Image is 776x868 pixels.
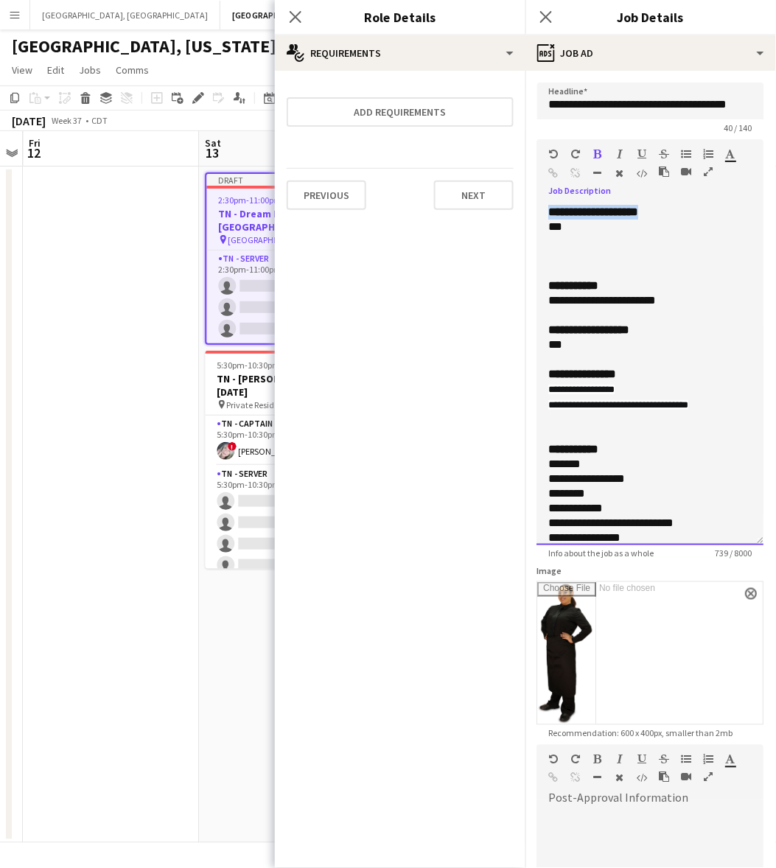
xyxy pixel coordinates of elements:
button: [GEOGRAPHIC_DATA], [GEOGRAPHIC_DATA] [30,1,220,29]
button: Text Color [726,754,736,766]
button: Horizontal Line [593,772,604,784]
span: Fri [29,136,41,150]
button: Redo [571,148,581,160]
button: Undo [549,754,559,766]
span: Info about the job as a whole [537,548,666,559]
app-card-role: TN - Captain1/15:30pm-10:30pm (5h)![PERSON_NAME] [206,416,371,466]
button: HTML Code [637,772,648,784]
button: Insert video [682,166,692,178]
button: Undo [549,148,559,160]
h3: Role Details [275,7,525,27]
span: 739 / 8000 [704,548,764,559]
span: Sat [206,136,222,150]
a: Comms [110,60,155,80]
button: Redo [571,754,581,766]
button: Unordered List [682,754,692,766]
button: Ordered List [704,754,714,766]
div: [DATE] [12,113,46,128]
div: Draft [207,174,369,186]
app-job-card: Draft2:30pm-11:00pm (8h30m)0/3TN - Dream Events [GEOGRAPHIC_DATA] [DATE] [GEOGRAPHIC_DATA]1 RoleT... [206,172,371,345]
a: Edit [41,60,70,80]
button: Fullscreen [704,771,714,783]
app-job-card: 5:30pm-10:30pm (5h)1/10TN - [PERSON_NAME] Eagle [DATE] Private Residence2 RolesTN - Captain1/15:3... [206,351,371,569]
button: Text Color [726,148,736,160]
button: Insert video [682,771,692,783]
span: Jobs [79,63,101,77]
button: Clear Formatting [615,167,626,179]
button: Unordered List [682,148,692,160]
button: Previous [287,181,366,210]
h1: [GEOGRAPHIC_DATA], [US_STATE] [12,35,276,57]
app-card-role: TN - Server1I0/95:30pm-10:30pm (5h) [206,466,371,687]
span: View [12,63,32,77]
span: 12 [27,144,41,161]
span: [GEOGRAPHIC_DATA] [228,234,310,245]
button: Paste as plain text [660,166,670,178]
span: Private Residence [227,399,293,410]
span: Recommendation: 600 x 400px, smaller than 2mb [537,728,745,739]
span: Comms [116,63,149,77]
h3: Job Details [525,7,776,27]
span: ! [228,442,237,451]
span: 40 / 140 [713,122,764,133]
div: Requirements [275,35,525,71]
button: Bold [593,148,604,160]
span: Edit [47,63,64,77]
span: 5:30pm-10:30pm (5h) [217,360,298,371]
h3: TN - Dream Events [GEOGRAPHIC_DATA] [DATE] [207,207,369,234]
button: HTML Code [637,167,648,179]
button: Add requirements [287,97,514,127]
button: Clear Formatting [615,772,626,784]
div: Job Ad [525,35,776,71]
button: Fullscreen [704,166,714,178]
button: Underline [637,148,648,160]
button: [GEOGRAPHIC_DATA], [US_STATE] [220,1,378,29]
button: Strikethrough [660,754,670,766]
button: Italic [615,148,626,160]
div: CDT [91,115,108,126]
button: Next [434,181,514,210]
button: Italic [615,754,626,766]
button: Underline [637,754,648,766]
span: 13 [203,144,222,161]
h3: TN - [PERSON_NAME] Eagle [DATE] [206,372,371,399]
button: Paste as plain text [660,771,670,783]
button: Bold [593,754,604,766]
app-card-role: TN - Server0/32:30pm-11:00pm (8h30m) [207,251,369,343]
button: Ordered List [704,148,714,160]
a: Jobs [73,60,107,80]
a: View [6,60,38,80]
span: 2:30pm-11:00pm (8h30m) [219,195,316,206]
span: Week 37 [49,115,85,126]
button: Strikethrough [660,148,670,160]
button: Horizontal Line [593,167,604,179]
